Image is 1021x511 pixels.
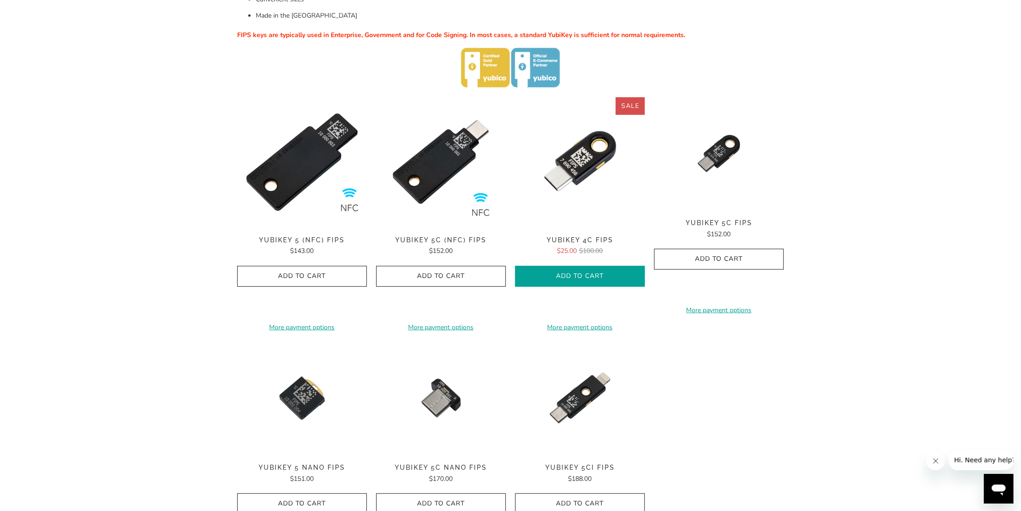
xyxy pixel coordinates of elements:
[247,272,357,280] span: Add to Cart
[237,31,685,39] span: FIPS keys are typically used in Enterprise, Government and for Code Signing. In most cases, a sta...
[256,11,784,21] li: Made in the [GEOGRAPHIC_DATA]
[654,97,784,210] a: YubiKey 5C FIPS - Trust Panda YubiKey 5C FIPS - Trust Panda
[376,236,506,244] span: YubiKey 5C (NFC) FIPS
[654,219,784,227] span: YubiKey 5C FIPS
[237,464,367,472] span: YubiKey 5 Nano FIPS
[654,249,784,270] button: Add to Cart
[926,452,945,470] iframe: Close message
[557,246,577,255] span: $25.00
[984,474,1014,504] iframe: Button to launch messaging window
[580,246,603,255] span: $100.00
[707,230,731,239] span: $152.00
[290,474,314,483] span: $151.00
[515,236,645,244] span: YubiKey 4C FIPS
[386,500,496,508] span: Add to Cart
[429,474,453,483] span: $170.00
[376,236,506,257] a: YubiKey 5C (NFC) FIPS $152.00
[515,236,645,257] a: YubiKey 4C FIPS $25.00$100.00
[376,322,506,333] a: More payment options
[386,272,496,280] span: Add to Cart
[515,97,645,227] img: YubiKey 4C FIPS - Trust Panda
[525,272,635,280] span: Add to Cart
[515,464,645,484] a: YubiKey 5Ci FIPS $188.00
[290,246,314,255] span: $143.00
[621,101,639,110] span: Sale
[376,464,506,472] span: YubiKey 5C Nano FIPS
[376,97,506,227] img: YubiKey 5C NFC FIPS - Trust Panda
[237,236,367,244] span: YubiKey 5 (NFC) FIPS
[376,464,506,484] a: YubiKey 5C Nano FIPS $170.00
[247,500,357,508] span: Add to Cart
[376,97,506,227] a: YubiKey 5C NFC FIPS - Trust Panda YubiKey 5C NFC FIPS - Trust Panda
[237,342,367,454] a: YubiKey 5 Nano FIPS - Trust Panda YubiKey 5 Nano FIPS - Trust Panda
[237,266,367,287] button: Add to Cart
[654,219,784,240] a: YubiKey 5C FIPS $152.00
[237,236,367,257] a: YubiKey 5 (NFC) FIPS $143.00
[515,342,645,454] a: YubiKey 5Ci FIPS - Trust Panda YubiKey 5Ci FIPS - Trust Panda
[525,500,635,508] span: Add to Cart
[515,322,645,333] a: More payment options
[237,464,367,484] a: YubiKey 5 Nano FIPS $151.00
[376,266,506,287] button: Add to Cart
[237,97,367,227] a: YubiKey 5 NFC FIPS - Trust Panda YubiKey 5 NFC FIPS - Trust Panda
[515,464,645,472] span: YubiKey 5Ci FIPS
[237,342,367,454] img: YubiKey 5 Nano FIPS - Trust Panda
[664,255,774,263] span: Add to Cart
[949,450,1014,470] iframe: Message from company
[237,97,367,227] img: YubiKey 5 NFC FIPS - Trust Panda
[515,342,645,454] img: YubiKey 5Ci FIPS - Trust Panda
[515,266,645,287] button: Add to Cart
[429,246,453,255] span: $152.00
[654,97,784,210] img: YubiKey 5C FIPS - Trust Panda
[376,342,506,454] img: YubiKey 5C Nano FIPS - Trust Panda
[515,97,645,227] a: YubiKey 4C FIPS - Trust Panda YubiKey 4C FIPS - Trust Panda
[568,474,592,483] span: $188.00
[237,322,367,333] a: More payment options
[6,6,67,14] span: Hi. Need any help?
[654,305,784,315] a: More payment options
[376,342,506,454] a: YubiKey 5C Nano FIPS - Trust Panda YubiKey 5C Nano FIPS - Trust Panda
